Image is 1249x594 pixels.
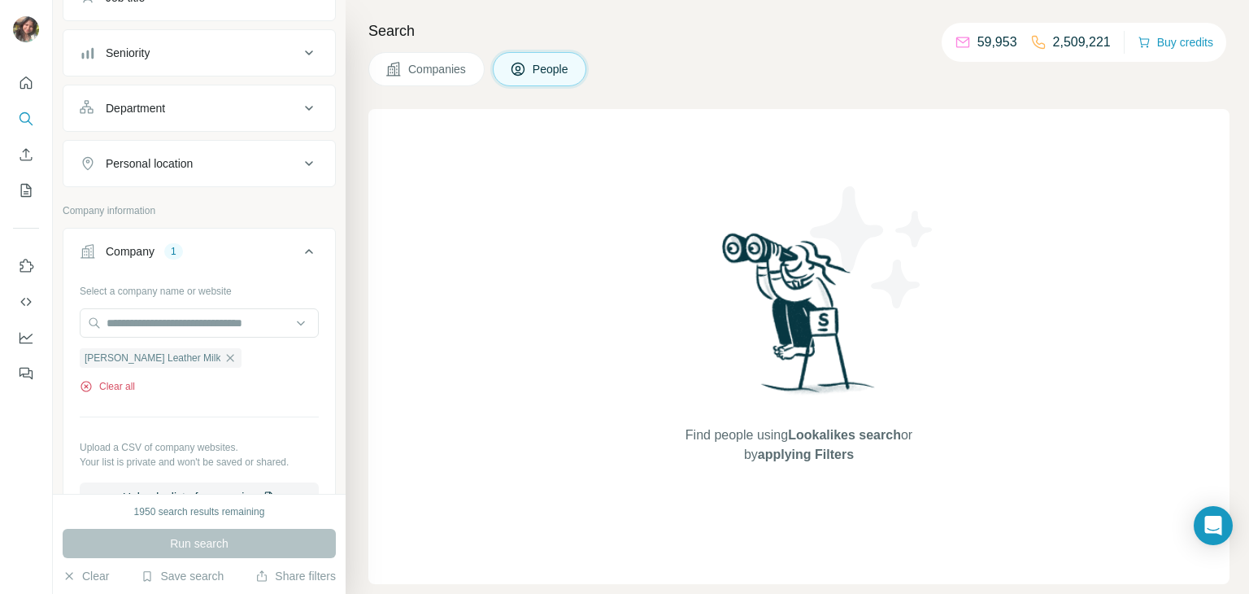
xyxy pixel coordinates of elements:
[13,251,39,281] button: Use Surfe on LinkedIn
[80,483,319,512] button: Upload a list of companies
[255,568,336,584] button: Share filters
[1194,506,1233,545] div: Open Intercom Messenger
[134,504,265,519] div: 1950 search results remaining
[715,229,884,410] img: Surfe Illustration - Woman searching with binoculars
[106,100,165,116] div: Department
[13,287,39,317] button: Use Surfe API
[63,568,109,584] button: Clear
[13,104,39,133] button: Search
[368,20,1229,42] h4: Search
[788,428,901,442] span: Lookalikes search
[977,33,1017,52] p: 59,953
[80,379,135,394] button: Clear all
[141,568,224,584] button: Save search
[85,351,220,365] span: [PERSON_NAME] Leather Milk
[80,455,319,470] p: Your list is private and won't be saved or shared.
[106,155,193,172] div: Personal location
[106,243,154,260] div: Company
[799,174,946,321] img: Surfe Illustration - Stars
[1053,33,1111,52] p: 2,509,221
[13,68,39,98] button: Quick start
[63,33,335,72] button: Seniority
[408,61,468,77] span: Companies
[63,203,336,218] p: Company information
[164,244,183,259] div: 1
[13,140,39,169] button: Enrich CSV
[758,448,854,461] span: applying Filters
[13,176,39,205] button: My lists
[80,440,319,455] p: Upload a CSV of company websites.
[63,232,335,277] button: Company1
[13,359,39,388] button: Feedback
[13,16,39,42] img: Avatar
[80,277,319,299] div: Select a company name or website
[13,323,39,352] button: Dashboard
[63,89,335,128] button: Department
[668,426,929,465] span: Find people using or by
[533,61,570,77] span: People
[106,45,150,61] div: Seniority
[63,144,335,183] button: Personal location
[1138,31,1213,54] button: Buy credits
